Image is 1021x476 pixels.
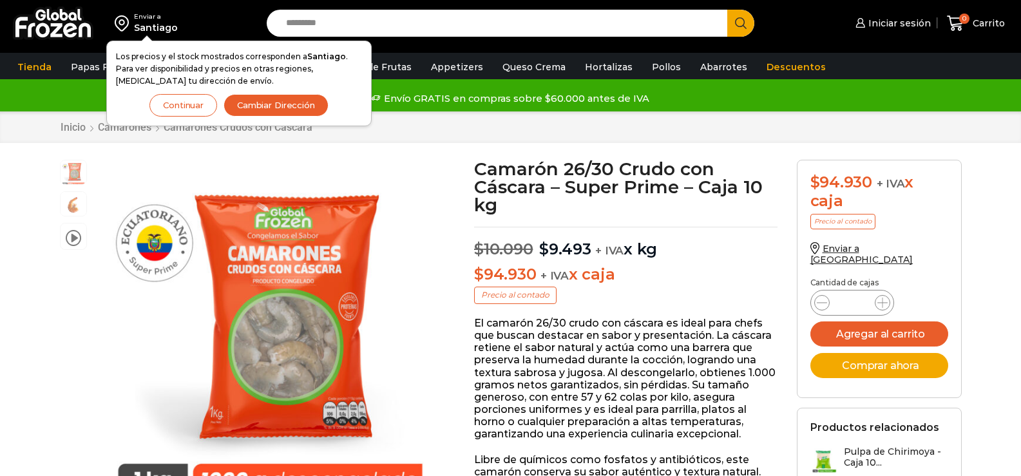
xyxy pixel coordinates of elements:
[61,160,86,186] span: PM04005013
[959,14,969,24] span: 0
[810,446,948,474] a: Pulpa de Chirimoya - Caja 10...
[810,173,872,191] bdi: 94.930
[474,287,557,303] p: Precio al contado
[810,353,948,378] button: Comprar ahora
[810,173,948,211] div: x caja
[60,121,313,133] nav: Breadcrumb
[307,52,346,61] strong: Santiago
[224,94,329,117] button: Cambiar Dirección
[810,278,948,287] p: Cantidad de cajas
[163,121,313,133] a: Camarones Crudos con Cáscara
[11,55,58,79] a: Tienda
[474,240,533,258] bdi: 10.090
[540,269,569,282] span: + IVA
[852,10,931,36] a: Iniciar sesión
[578,55,639,79] a: Hortalizas
[810,321,948,347] button: Agregar al carrito
[944,8,1008,39] a: 0 Carrito
[969,17,1005,30] span: Carrito
[134,12,178,21] div: Enviar a
[474,160,778,214] h1: Camarón 26/30 Crudo con Cáscara – Super Prime – Caja 10 kg
[760,55,832,79] a: Descuentos
[474,265,484,283] span: $
[61,192,86,218] span: camaron-con-cascara
[645,55,687,79] a: Pollos
[474,240,484,258] span: $
[810,173,820,191] span: $
[844,446,948,468] h3: Pulpa de Chirimoya - Caja 10...
[694,55,754,79] a: Abarrotes
[865,17,931,30] span: Iniciar sesión
[474,317,778,441] p: El camarón 26/30 crudo con cáscara es ideal para chefs que buscan destacar en sabor y presentació...
[810,214,875,229] p: Precio al contado
[134,21,178,34] div: Santiago
[840,294,864,312] input: Product quantity
[149,94,217,117] button: Continuar
[474,227,778,259] p: x kg
[877,177,905,190] span: + IVA
[474,265,536,283] bdi: 94.930
[539,240,591,258] bdi: 9.493
[116,50,362,88] p: Los precios y el stock mostrados corresponden a . Para ver disponibilidad y precios en otras regi...
[64,55,136,79] a: Papas Fritas
[810,243,913,265] a: Enviar a [GEOGRAPHIC_DATA]
[97,121,152,133] a: Camarones
[727,10,754,37] button: Search button
[115,12,134,34] img: address-field-icon.svg
[60,121,86,133] a: Inicio
[425,55,490,79] a: Appetizers
[331,55,418,79] a: Pulpa de Frutas
[539,240,549,258] span: $
[595,244,624,257] span: + IVA
[810,421,939,433] h2: Productos relacionados
[496,55,572,79] a: Queso Crema
[474,265,778,284] p: x caja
